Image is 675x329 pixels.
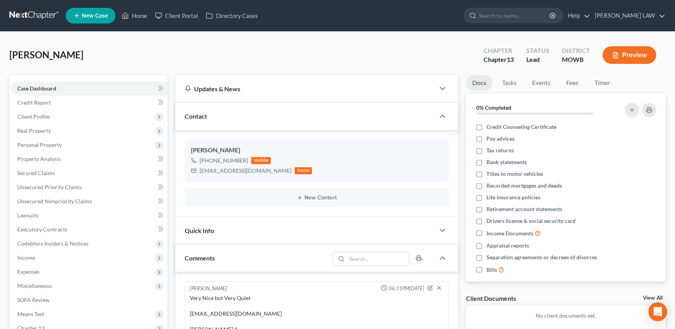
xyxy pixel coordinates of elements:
a: Secured Claims [11,166,167,180]
span: Credit Report [17,99,51,106]
a: Events [526,75,557,90]
span: Drivers license & social security card [486,217,576,225]
span: Lawsuits [17,212,38,219]
div: Status [526,46,549,55]
span: [PERSON_NAME] [9,49,83,60]
a: Directory Cases [202,9,262,23]
span: Bills [486,266,497,274]
p: No client documents yet. [472,312,659,320]
div: mobile [251,157,271,164]
span: Miscellaneous [17,282,52,289]
span: Personal Property [17,141,62,148]
span: Pay advices [486,135,515,143]
span: Income Documents [486,230,533,237]
span: Tax returns [486,146,514,154]
div: [PERSON_NAME] [191,146,442,155]
a: SOFA Review [11,293,167,307]
span: Property Analysis [17,155,61,162]
span: Retirement account statements [486,205,562,213]
strong: 0% Completed [476,104,511,111]
span: Client Profile [17,113,50,120]
div: District [562,46,590,55]
button: New Contact [191,195,442,201]
span: Real Property [17,127,51,134]
span: New Case [82,13,108,19]
span: Appraisal reports [486,242,529,249]
div: Updates & News [185,85,425,93]
span: Credit Counseling Certificate [486,123,556,131]
span: Unsecured Priority Claims [17,184,82,190]
div: [PERSON_NAME] [190,285,227,293]
span: Recorded mortgages and deeds [486,182,562,190]
div: Open Intercom Messenger [648,302,667,321]
span: 13 [507,56,514,63]
a: Client Portal [151,9,202,23]
span: Comments [185,254,215,262]
a: Docs [466,75,493,90]
div: [PHONE_NUMBER] [200,157,248,164]
span: Income [17,254,35,261]
span: Codebtors Insiders & Notices [17,240,88,247]
a: Timer [588,75,616,90]
div: Chapter [484,46,514,55]
a: Property Analysis [11,152,167,166]
div: MOWB [562,55,590,64]
a: View All [643,295,662,301]
div: [EMAIL_ADDRESS][DOMAIN_NAME] [200,167,292,175]
span: Case Dashboard [17,85,56,92]
a: Credit Report [11,96,167,110]
span: SOFA Review [17,296,50,303]
span: Secured Claims [17,170,55,176]
a: Fees [560,75,585,90]
span: Expenses [17,268,40,275]
a: Tasks [496,75,523,90]
a: Home [118,9,151,23]
div: Client Documents [466,294,516,302]
span: Executory Contracts [17,226,67,233]
a: Help [564,9,590,23]
a: Lawsuits [11,208,167,222]
span: Contact [185,112,207,120]
span: Means Test [17,311,44,317]
input: Search... [347,252,409,266]
div: Lead [526,55,549,64]
span: Bank statements [486,158,527,166]
span: Separation agreements or decrees of divorces [486,253,597,261]
span: Unsecured Nonpriority Claims [17,198,92,204]
span: 06:31PM[DATE] [389,285,424,292]
button: Preview [603,46,656,64]
a: Unsecured Priority Claims [11,180,167,194]
a: Unsecured Nonpriority Claims [11,194,167,208]
span: Quick Info [185,227,214,234]
span: Life insurance policies [486,193,540,201]
div: home [295,167,312,174]
div: Chapter [484,55,514,64]
a: Executory Contracts [11,222,167,237]
a: [PERSON_NAME] LAW [591,9,665,23]
a: Case Dashboard [11,81,167,96]
span: Titles to motor vehicles [486,170,543,178]
input: Search by name... [479,8,551,23]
